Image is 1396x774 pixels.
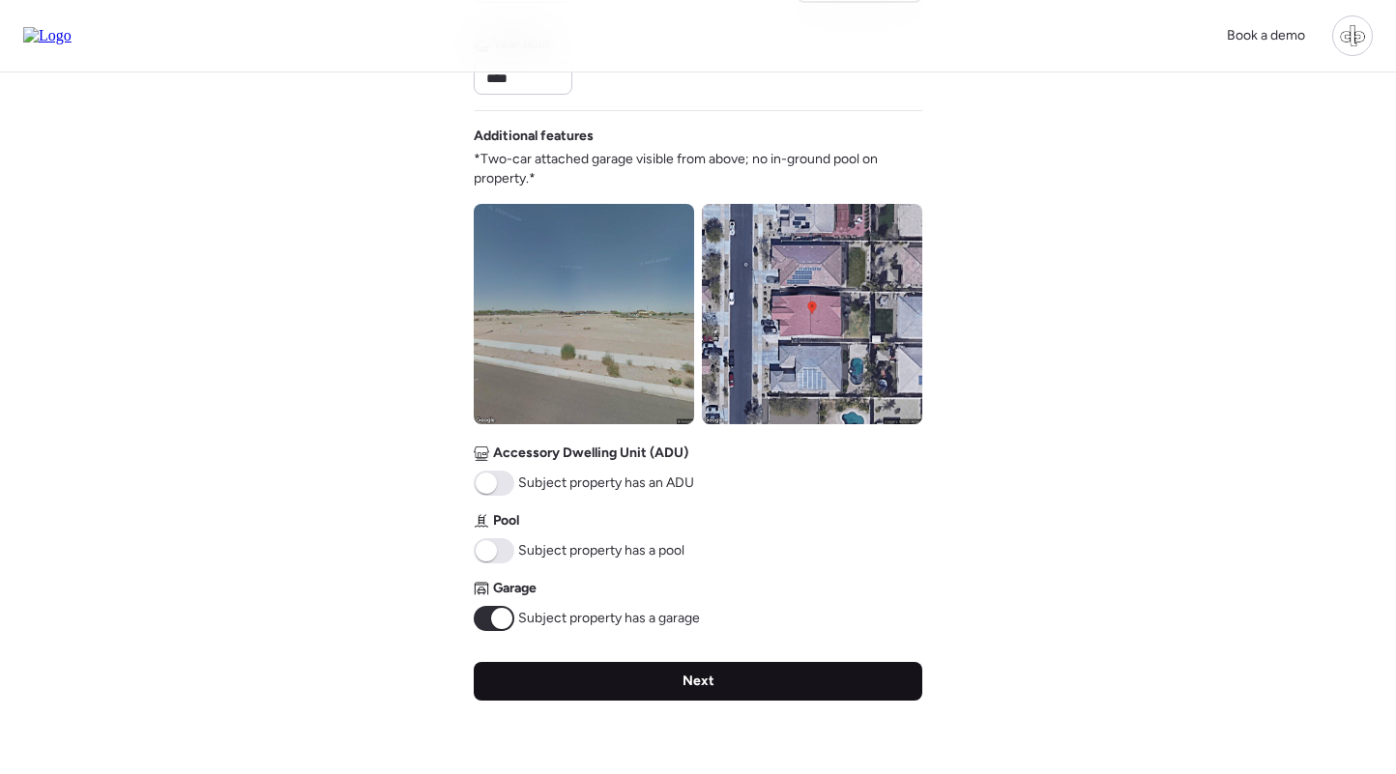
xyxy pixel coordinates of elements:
span: Subject property has an ADU [518,473,694,493]
span: Accessory Dwelling Unit (ADU) [493,444,688,463]
span: Book a demo [1227,27,1305,43]
span: Subject property has a pool [518,541,684,560]
span: Pool [493,511,519,530]
img: Logo [23,27,72,44]
span: Next [683,672,714,691]
span: Additional features [474,127,594,146]
span: *Two-car attached garage visible from above; no in-ground pool on property.* [474,150,922,188]
span: Subject property has a garage [518,609,700,628]
span: Garage [493,579,537,598]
